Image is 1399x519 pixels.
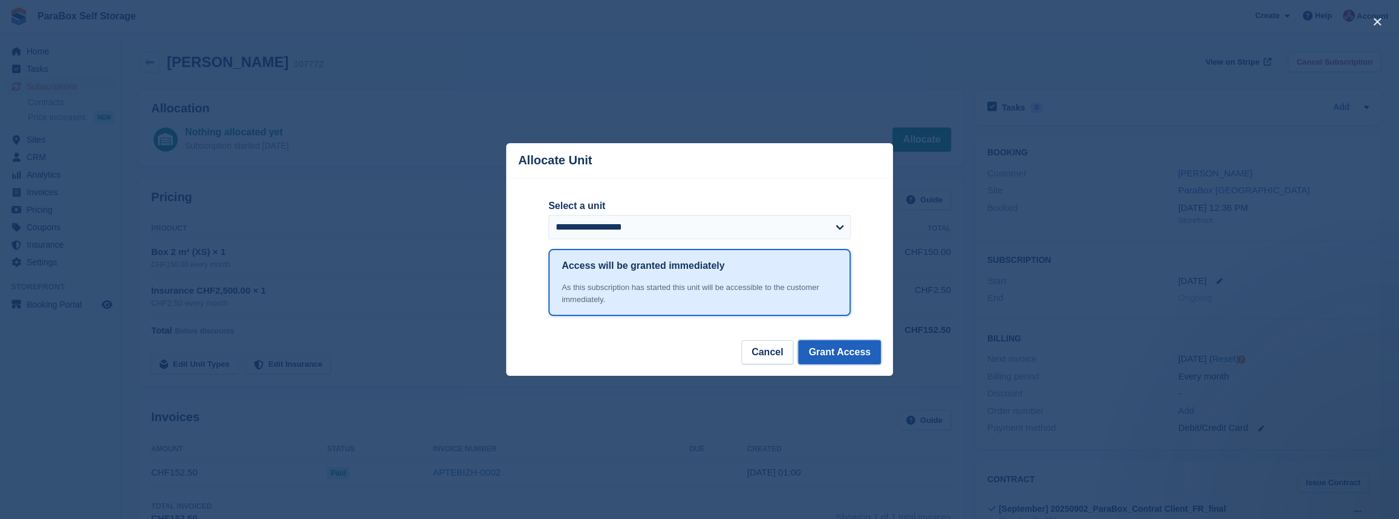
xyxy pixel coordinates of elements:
p: Allocate Unit [518,153,592,167]
button: Grant Access [798,340,881,364]
button: Cancel [741,340,793,364]
h1: Access will be granted immediately [562,259,724,273]
button: close [1368,12,1387,31]
div: As this subscription has started this unit will be accessible to the customer immediately. [562,282,837,305]
label: Select a unit [548,199,851,213]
